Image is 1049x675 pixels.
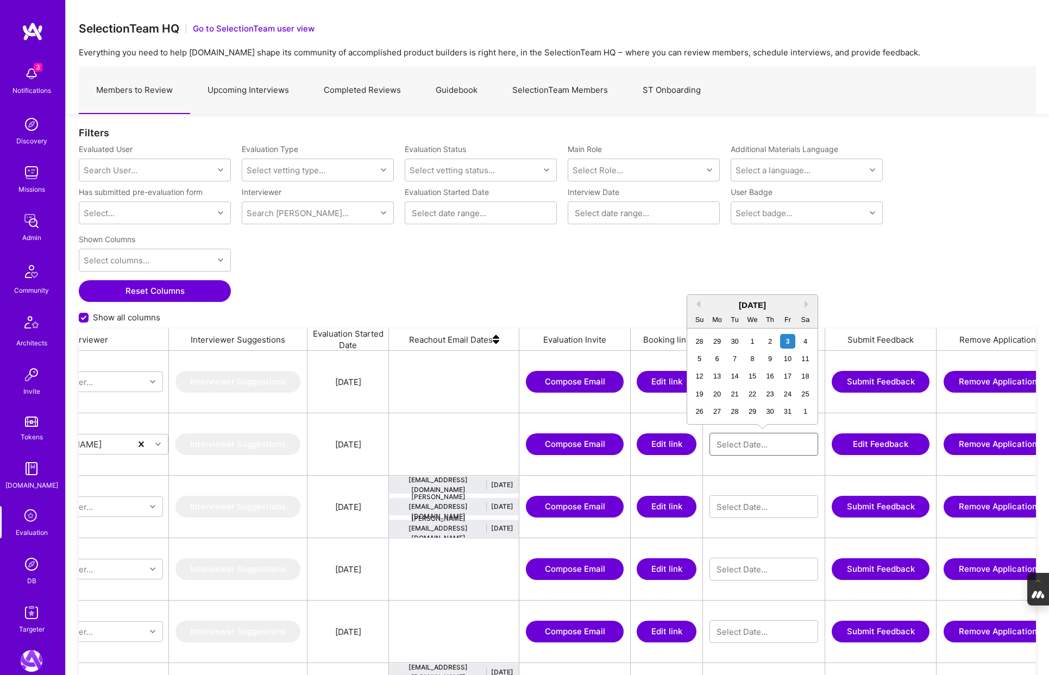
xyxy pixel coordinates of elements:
[798,351,813,366] div: Choose Saturday, October 11th, 2025
[150,629,155,634] i: icon Chevron
[692,334,707,349] div: Choose Sunday, September 28th, 2025
[692,351,707,366] div: Choose Sunday, October 5th, 2025
[79,22,179,35] h3: SelectionTeam HQ
[410,165,495,176] div: Select vetting status...
[84,255,149,266] div: Select columns...
[193,23,315,34] button: Go to SelectionTeam user view
[16,527,48,538] div: Evaluation
[21,364,42,386] img: Invite
[21,506,42,527] i: icon SelectionTeam
[805,300,812,308] button: Next Month
[692,404,707,419] div: Choose Sunday, October 26th, 2025
[79,280,231,302] button: Reset Columns
[832,371,929,393] button: Submit Feedback
[150,566,155,572] i: icon Chevron
[526,558,624,580] button: Compose Email
[631,329,703,350] div: Booking link
[832,496,929,518] a: Submit Feedback
[25,417,38,427] img: tokens
[79,144,231,154] label: Evaluated User
[175,433,300,455] button: Interviewer Suggestions
[710,387,725,401] div: Choose Monday, October 20th, 2025
[798,369,813,383] div: Choose Saturday, October 18th, 2025
[736,207,793,219] div: Select badge...
[745,369,759,383] div: Choose Wednesday, October 15th, 2025
[150,379,155,384] i: icon Chevron
[692,387,707,401] div: Choose Sunday, October 19th, 2025
[21,63,42,85] img: bell
[780,387,795,401] div: Choose Friday, October 24th, 2025
[692,312,707,327] div: Su
[79,234,135,244] label: Shown Columns
[637,433,696,455] button: Edit link
[717,626,811,637] input: Select Date...
[731,144,838,154] label: Additional Materials Language
[405,144,466,154] label: Evaluation Status
[190,67,306,114] a: Upcoming Interviews
[832,433,929,455] a: Edit Feedback
[169,329,307,350] div: Interviewer Suggestions
[79,127,1036,138] div: Filters
[745,387,759,401] div: Choose Wednesday, October 22nd, 2025
[870,210,875,216] i: icon Chevron
[175,496,300,518] button: Interviewer Suggestions
[418,67,495,114] a: Guidebook
[707,167,712,173] i: icon Chevron
[710,351,725,366] div: Choose Monday, October 6th, 2025
[84,207,115,219] div: Select...
[568,187,720,197] label: Interview Date
[526,371,624,393] button: Compose Email
[412,207,550,218] input: Select date range...
[21,602,42,623] img: Skill Targeter
[79,67,190,114] a: Members to Review
[34,63,42,72] span: 3
[798,312,813,327] div: Sa
[155,441,161,447] i: icon Chevron
[832,621,929,642] a: Submit Feedback
[745,404,759,419] div: Choose Wednesday, October 29th, 2025
[335,439,361,450] div: [DATE]
[710,404,725,419] div: Choose Monday, October 27th, 2025
[731,187,772,197] label: User Badge
[780,351,795,366] div: Choose Friday, October 10th, 2025
[79,187,203,197] label: Has submitted pre-evaluation form
[798,404,813,419] div: Choose Saturday, November 1st, 2025
[692,369,707,383] div: Choose Sunday, October 12th, 2025
[710,312,725,327] div: Mo
[242,144,298,154] label: Evaluation Type
[727,334,742,349] div: Choose Tuesday, September 30th, 2025
[763,404,777,419] div: Choose Thursday, October 30th, 2025
[763,369,777,383] div: Choose Thursday, October 16th, 2025
[526,621,624,642] button: Compose Email
[763,334,777,349] div: Choose Thursday, October 2nd, 2025
[780,369,795,383] div: Choose Friday, October 17th, 2025
[22,232,41,243] div: Admin
[573,165,623,176] div: Select Role...
[175,621,300,642] button: Interviewer Suggestions
[763,387,777,401] div: Choose Thursday, October 23rd, 2025
[798,334,813,349] div: Choose Saturday, October 4th, 2025
[519,329,631,350] div: Evaluation Invite
[21,458,42,480] img: guide book
[21,113,42,135] img: discovery
[575,207,713,218] input: Select date range...
[727,351,742,366] div: Choose Tuesday, October 7th, 2025
[247,207,349,219] div: Search [PERSON_NAME]...
[798,387,813,401] div: Choose Saturday, October 25th, 2025
[218,167,223,173] i: icon Chevron
[637,558,696,580] button: Edit link
[394,514,482,543] div: [PERSON_NAME][EMAIL_ADDRESS][DOMAIN_NAME]
[825,329,937,350] div: Submit Feedback
[21,210,42,232] img: admin teamwork
[389,329,519,350] div: Reachout Email Dates
[717,564,811,575] input: Select Date...
[727,387,742,401] div: Choose Tuesday, October 21st, 2025
[687,299,818,311] div: [DATE]
[727,312,742,327] div: Tu
[717,501,811,512] input: Select Date...
[18,258,45,285] img: Community
[736,165,811,176] div: Select a language...
[16,135,47,147] div: Discovery
[745,312,759,327] div: We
